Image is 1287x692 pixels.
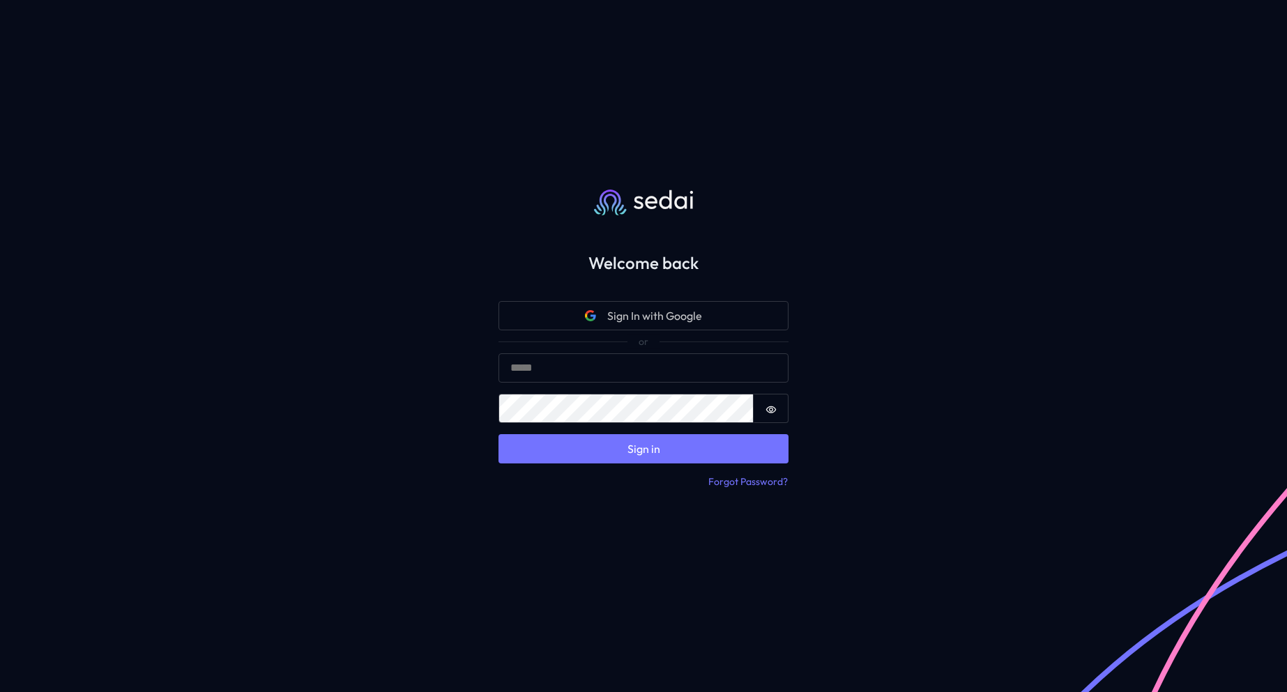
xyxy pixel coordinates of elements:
button: Sign in [498,434,789,463]
svg: Google icon [585,310,596,321]
h2: Welcome back [476,253,811,273]
button: Forgot Password? [708,475,789,490]
span: Sign In with Google [607,307,702,324]
button: Google iconSign In with Google [498,301,789,330]
button: Show password [754,394,789,423]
